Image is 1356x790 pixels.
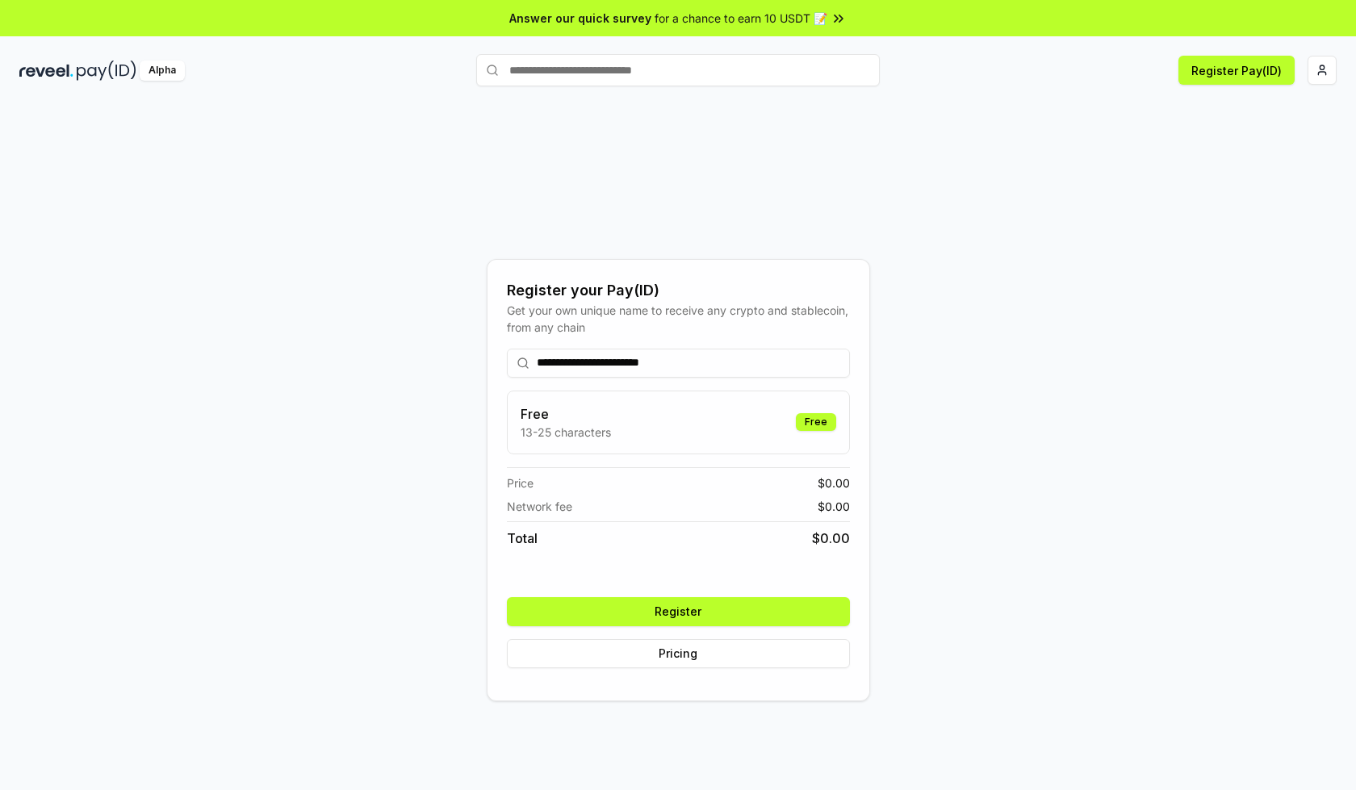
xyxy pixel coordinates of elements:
span: Price [507,474,534,491]
div: Get your own unique name to receive any crypto and stablecoin, from any chain [507,302,850,336]
span: Total [507,529,538,548]
span: for a chance to earn 10 USDT 📝 [655,10,827,27]
button: Register [507,597,850,626]
h3: Free [521,404,611,424]
span: $ 0.00 [812,529,850,548]
button: Pricing [507,639,850,668]
span: Network fee [507,498,572,515]
button: Register Pay(ID) [1178,56,1295,85]
img: pay_id [77,61,136,81]
img: reveel_dark [19,61,73,81]
div: Free [796,413,836,431]
p: 13-25 characters [521,424,611,441]
span: Answer our quick survey [509,10,651,27]
div: Alpha [140,61,185,81]
span: $ 0.00 [818,474,850,491]
div: Register your Pay(ID) [507,279,850,302]
span: $ 0.00 [818,498,850,515]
